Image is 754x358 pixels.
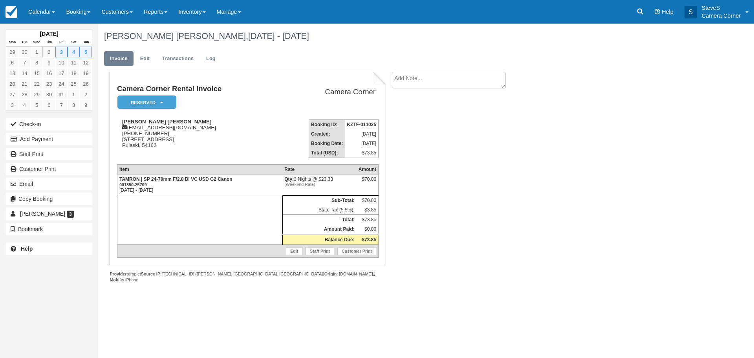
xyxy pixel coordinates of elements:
th: Mon [6,38,18,47]
a: 9 [43,57,55,68]
a: 8 [31,57,43,68]
a: 23 [43,79,55,89]
th: Amount [357,165,379,174]
a: 24 [55,79,68,89]
a: Edit [134,51,156,66]
strong: TAMRON | SP 24-70mm F/2.8 Di VC USD G2 Canon [119,176,232,187]
th: Booking ID: [309,120,345,130]
td: [DATE] [345,129,378,139]
a: Transactions [156,51,199,66]
button: Copy Booking [6,193,92,205]
div: droplet [TECHNICAL_ID] ([PERSON_NAME], [GEOGRAPHIC_DATA], [GEOGRAPHIC_DATA]) : [DOMAIN_NAME] / iP... [110,271,386,283]
strong: Mobile [110,272,375,282]
a: 27 [6,89,18,100]
a: Help [6,242,92,255]
a: Invoice [104,51,134,66]
a: Customer Print [6,163,92,175]
a: 22 [31,79,43,89]
a: 11 [68,57,80,68]
th: Item [117,165,282,174]
i: Help [655,9,660,15]
th: Total (USD): [309,148,345,158]
a: 6 [6,57,18,68]
button: Email [6,178,92,190]
a: 10 [55,57,68,68]
a: 12 [80,57,92,68]
span: Help [662,9,673,15]
a: 28 [18,89,31,100]
a: 1 [31,47,43,57]
td: $3.85 [357,205,379,215]
td: $73.85 [345,148,378,158]
th: Sun [80,38,92,47]
a: 8 [68,100,80,110]
a: 15 [31,68,43,79]
a: 25 [68,79,80,89]
a: 26 [80,79,92,89]
th: Thu [43,38,55,47]
b: Help [21,246,33,252]
a: 31 [55,89,68,100]
p: SteveS [702,4,741,12]
a: 5 [80,47,92,57]
a: Customer Print [337,247,376,255]
th: Sub-Total: [282,196,357,206]
th: Amount Paid: [282,224,357,235]
a: 18 [68,68,80,79]
a: 21 [18,79,31,89]
th: Total: [282,215,357,225]
th: Rate [282,165,357,174]
a: 3 [6,100,18,110]
a: 2 [43,47,55,57]
strong: [PERSON_NAME] [PERSON_NAME] [122,119,211,125]
a: 2 [80,89,92,100]
strong: Source IP: [141,272,162,276]
a: Staff Print [6,148,92,160]
a: Edit [286,247,302,255]
div: $70.00 [359,176,376,188]
a: 14 [18,68,31,79]
a: 29 [31,89,43,100]
strong: Qty [284,176,294,182]
th: Fri [55,38,68,47]
span: [DATE] - [DATE] [248,31,309,41]
strong: KZTF-011025 [347,122,376,127]
a: Log [200,51,221,66]
img: checkfront-main-nav-mini-logo.png [5,6,17,18]
a: 7 [18,57,31,68]
p: Camera Corner [702,12,741,20]
a: 30 [43,89,55,100]
a: 4 [18,100,31,110]
td: [DATE] - [DATE] [117,174,282,195]
a: 29 [6,47,18,57]
div: [EMAIL_ADDRESS][DOMAIN_NAME] [PHONE_NUMBER] [STREET_ADDRESS] Pulaski, 54162 [117,119,274,158]
a: Staff Print [306,247,334,255]
strong: Provider: [110,272,128,276]
small: 001850-25709 [119,182,147,187]
td: State Tax (5.5%): [282,205,357,215]
strong: $73.85 [362,237,376,242]
a: 6 [43,100,55,110]
a: 16 [43,68,55,79]
th: Wed [31,38,43,47]
a: 5 [31,100,43,110]
button: Check-in [6,118,92,130]
a: 3 [55,47,68,57]
div: S [684,6,697,18]
th: Balance Due: [282,235,357,245]
th: Sat [68,38,80,47]
a: 1 [68,89,80,100]
strong: Origin [324,272,337,276]
td: $70.00 [357,196,379,206]
td: $73.85 [357,215,379,225]
a: 17 [55,68,68,79]
a: 13 [6,68,18,79]
h2: Camera Corner [277,88,375,96]
a: 7 [55,100,68,110]
h1: Camera Corner Rental Invoice [117,85,274,93]
span: [PERSON_NAME] [20,211,65,217]
strong: [DATE] [40,31,58,37]
button: Add Payment [6,133,92,145]
em: Reserved [117,95,176,109]
a: [PERSON_NAME] 3 [6,207,92,220]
